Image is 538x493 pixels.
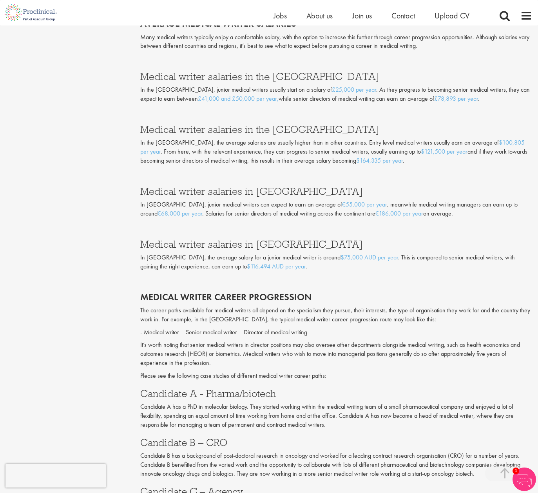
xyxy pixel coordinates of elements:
p: It’s worth noting that senior medical writers in director positions may also oversee other depart... [140,341,532,368]
a: $75,000 AUD per year [341,253,398,261]
a: €55,000 per year [342,200,387,208]
a: $121,500 per year [421,147,467,156]
p: Many medical writers typically enjoy a comfortable salary, with the option to increase this furth... [140,33,532,51]
iframe: reCAPTCHA [5,464,106,488]
h3: Medical writer salaries in the [GEOGRAPHIC_DATA] [140,71,532,82]
h3: Medical writer salaries in [GEOGRAPHIC_DATA] [140,239,532,249]
a: $116,494 AUD per year [247,262,306,270]
a: About us [306,11,333,21]
a: £25,000 per year [332,85,376,94]
p: In the [GEOGRAPHIC_DATA], the average salaries are usually higher than in other countries. Entry ... [140,138,532,165]
h3: Medical writer salaries in the [GEOGRAPHIC_DATA] [140,124,532,134]
a: Jobs [274,11,287,21]
h2: Medical writer career progression [140,292,532,302]
p: In [GEOGRAPHIC_DATA], the average salary for a junior medical writer is around . This is compared... [140,253,532,271]
p: In the [GEOGRAPHIC_DATA], junior medical writers usually start on a salary of . As they progress ... [140,85,532,103]
p: The career paths available for medical writers all depend on the specialism they pursue, their in... [140,306,532,324]
a: $164,335 per year [356,156,403,165]
a: Join us [352,11,372,21]
h3: Medical writer salaries in [GEOGRAPHIC_DATA] [140,186,532,196]
a: €186,000 per year [375,209,423,217]
span: 1 [513,468,519,474]
a: £41,000 and £50,000 per year, [198,94,279,103]
a: Upload CV [435,11,469,21]
h2: Average medical writer salaries [140,18,532,29]
h3: Candidate A - Pharma/biotech [140,388,532,399]
a: £78,893 per year [434,94,478,103]
span: - Medical writer – Senior medical writer – Director of medical writing [140,328,307,336]
a: €68,000 per year [158,209,202,217]
a: Contact [391,11,415,21]
a: $100,805 per year [140,138,525,156]
p: Please see the following case studies of different medical writer career paths: [140,372,532,381]
p: Candidate A has a PhD in molecular biology. They started working within the medical writing team ... [140,402,532,430]
h3: Candidate B – CRO [140,437,532,448]
p: In [GEOGRAPHIC_DATA], junior medical writers can expect to earn an average of , meanwhile medical... [140,200,532,218]
img: Chatbot [513,468,536,491]
p: Candidate B has a background of post-doctoral research in oncology and worked for a leading contr... [140,451,532,478]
